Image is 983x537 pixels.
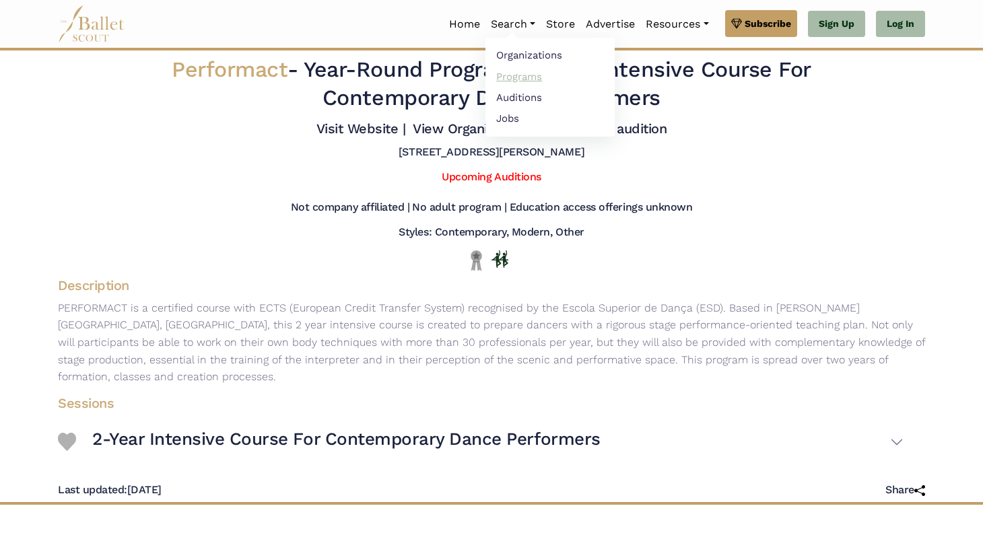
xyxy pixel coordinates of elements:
[291,201,409,215] h5: Not company affiliated |
[485,66,615,87] a: Programs
[304,57,530,82] span: Year-Round Program -
[413,120,667,137] a: View Organization & 1 additional audition
[47,394,914,412] h4: Sessions
[444,10,485,38] a: Home
[442,170,541,183] a: Upcoming Auditions
[92,423,904,462] button: 2-Year Intensive Course For Contemporary Dance Performers
[399,225,584,240] h5: Styles: Contemporary, Modern, Other
[491,250,508,268] img: In Person
[725,10,797,37] a: Subscribe
[47,277,936,294] h4: Description
[580,10,640,38] a: Advertise
[399,145,584,159] h5: [STREET_ADDRESS][PERSON_NAME]
[485,10,541,38] a: Search
[485,108,615,129] a: Jobs
[485,45,615,66] a: Organizations
[485,87,615,108] a: Auditions
[541,10,580,38] a: Store
[885,483,925,497] h5: Share
[58,433,76,451] img: Heart
[172,57,287,82] span: Performact
[58,483,127,496] span: Last updated:
[316,120,406,137] a: Visit Website |
[92,428,601,451] h3: 2-Year Intensive Course For Contemporary Dance Performers
[58,483,162,497] h5: [DATE]
[468,250,485,271] img: Local
[412,201,506,215] h5: No adult program |
[876,11,925,38] a: Log In
[485,38,615,137] ul: Resources
[510,201,693,215] h5: Education access offerings unknown
[808,11,865,38] a: Sign Up
[47,299,936,386] p: PERFORMACT is a certified course with ECTS (European Credit Transfer System) recognised by the Es...
[132,56,851,112] h2: - 2-Year Intensive Course For Contemporary Dance Performers
[745,16,791,31] span: Subscribe
[731,16,742,31] img: gem.svg
[640,10,714,38] a: Resources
